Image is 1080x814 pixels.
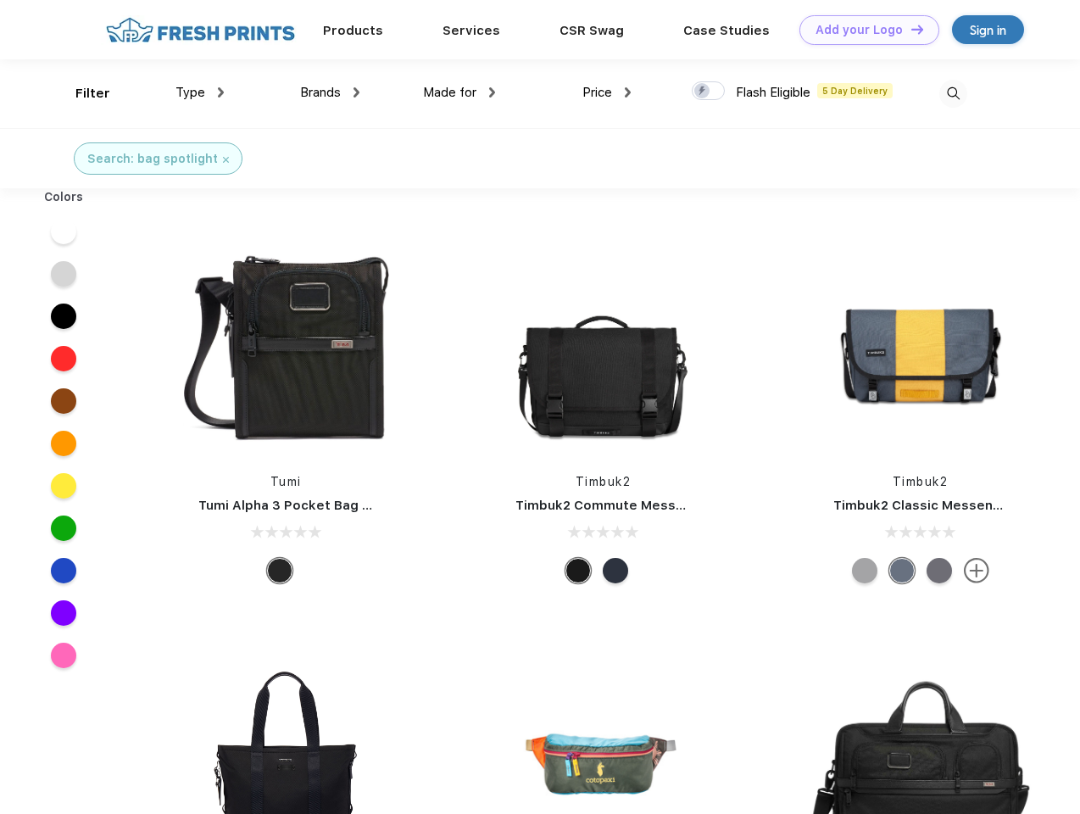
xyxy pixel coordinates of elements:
div: Add your Logo [816,23,903,37]
div: Colors [31,188,97,206]
img: func=resize&h=266 [173,231,398,456]
img: dropdown.png [489,87,495,98]
img: func=resize&h=266 [808,231,1033,456]
a: Timbuk2 [576,475,632,488]
div: Search: bag spotlight [87,150,218,168]
a: Timbuk2 [893,475,949,488]
img: DT [911,25,923,34]
span: Flash Eligible [736,85,810,100]
a: Tumi [270,475,302,488]
span: Price [582,85,612,100]
div: Black [267,558,292,583]
span: Made for [423,85,476,100]
span: Brands [300,85,341,100]
img: dropdown.png [354,87,359,98]
a: Tumi Alpha 3 Pocket Bag Small [198,498,397,513]
div: Sign in [970,20,1006,40]
a: Products [323,23,383,38]
img: more.svg [964,558,989,583]
span: 5 Day Delivery [817,83,893,98]
img: func=resize&h=266 [490,231,715,456]
div: Eco Lightbeam [889,558,915,583]
img: fo%20logo%202.webp [101,15,300,45]
img: dropdown.png [625,87,631,98]
div: Eco Army Pop [927,558,952,583]
div: Eco Rind Pop [852,558,877,583]
span: Type [175,85,205,100]
a: Timbuk2 Commute Messenger Bag [515,498,743,513]
img: filter_cancel.svg [223,157,229,163]
div: Filter [75,84,110,103]
a: Timbuk2 Classic Messenger Bag [833,498,1044,513]
div: Eco Nautical [603,558,628,583]
img: dropdown.png [218,87,224,98]
img: desktop_search.svg [939,80,967,108]
div: Eco Black [565,558,591,583]
a: Sign in [952,15,1024,44]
